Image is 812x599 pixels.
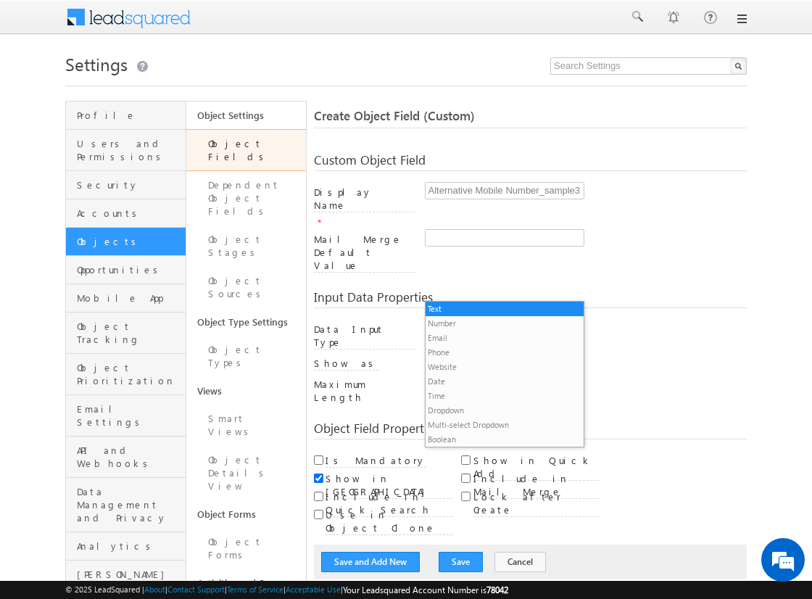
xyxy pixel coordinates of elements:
[326,472,452,499] label: Show in [GEOGRAPHIC_DATA]
[186,405,307,446] a: Smart Views
[227,584,283,594] a: Terms of Service
[186,377,307,405] a: Views
[426,316,584,331] li: Number
[77,109,182,122] span: Profile
[66,256,186,284] a: Opportunities
[186,129,307,171] a: Object Fields
[186,446,307,500] a: Object Details View
[494,552,546,572] button: Cancel
[167,584,225,594] a: Contact Support
[314,107,475,124] span: Create Object Field (Custom)
[426,432,584,447] li: Boolean
[66,561,186,589] a: [PERSON_NAME]
[66,478,186,532] a: Data Management and Privacy
[426,389,584,403] li: Time
[66,199,186,228] a: Accounts
[77,485,182,524] span: Data Management and Privacy
[473,490,600,517] label: Lock after Create
[321,552,420,572] button: Save and Add New
[77,402,182,429] span: Email Settings
[77,540,182,553] span: Analytics
[186,226,307,267] a: Object Stages
[66,532,186,561] a: Analytics
[473,467,600,479] a: Show in Quick Add
[66,313,186,354] a: Object Tracking
[186,102,307,129] a: Object Settings
[314,357,378,369] a: Show as
[314,186,415,212] label: Display Name
[77,137,182,163] span: Users and Permissions
[326,503,452,516] a: Include in Quick Search
[77,568,182,581] span: [PERSON_NAME]
[439,552,483,572] button: Save
[66,284,186,313] a: Mobile App
[186,336,307,377] a: Object Types
[77,178,182,191] span: Security
[77,444,182,470] span: API and Webhooks
[326,454,426,466] a: Is Mandatory
[326,490,452,517] label: Include in Quick Search
[77,235,182,248] span: Objects
[426,374,584,389] li: Date
[66,102,186,130] a: Profile
[77,292,182,305] span: Mobile App
[343,584,508,595] span: Your Leadsquared Account Number is
[314,378,415,404] label: Maximum Length
[426,302,584,316] li: Text
[426,331,584,345] li: Email
[426,345,584,360] li: Phone
[314,233,415,273] label: Mail Merge Default Value
[314,199,415,211] a: Display Name
[77,263,182,276] span: Opportunities
[314,336,415,348] a: Data Input Type
[66,437,186,478] a: API and Webhooks
[186,500,307,528] a: Object Forms
[66,354,186,395] a: Object Prioritization
[77,320,182,346] span: Object Tracking
[65,52,128,75] span: Settings
[314,154,747,171] div: Custom Object Field
[186,569,307,597] a: Activities and Scores
[286,584,341,594] a: Acceptable Use
[326,485,452,497] a: Show in [GEOGRAPHIC_DATA]
[550,57,747,75] input: Search Settings
[486,584,508,595] span: 78042
[314,422,747,439] div: Object Field Properties
[186,267,307,308] a: Object Sources
[326,454,426,468] label: Is Mandatory
[314,357,378,371] label: Show as
[473,472,600,499] label: Include in Mail Merge
[473,454,600,481] label: Show in Quick Add
[65,583,508,597] span: © 2025 LeadSquared | | | | |
[473,503,600,516] a: Lock after Create
[426,403,584,418] li: Dropdown
[426,418,584,432] li: Multi-select Dropdown
[314,291,747,308] div: Input Data Properties
[77,207,182,220] span: Accounts
[66,171,186,199] a: Security
[186,171,307,226] a: Dependent Object Fields
[186,308,307,336] a: Object Type Settings
[326,521,452,534] a: Use in Object Clone
[144,584,165,594] a: About
[66,130,186,171] a: Users and Permissions
[314,323,415,350] label: Data Input Type
[426,360,584,374] li: Website
[186,528,307,569] a: Object Forms
[66,228,186,256] a: Objects
[314,259,415,271] a: Mail Merge Default Value
[77,361,182,387] span: Object Prioritization
[473,485,600,497] a: Include in Mail Merge
[326,508,452,535] label: Use in Object Clone
[66,395,186,437] a: Email Settings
